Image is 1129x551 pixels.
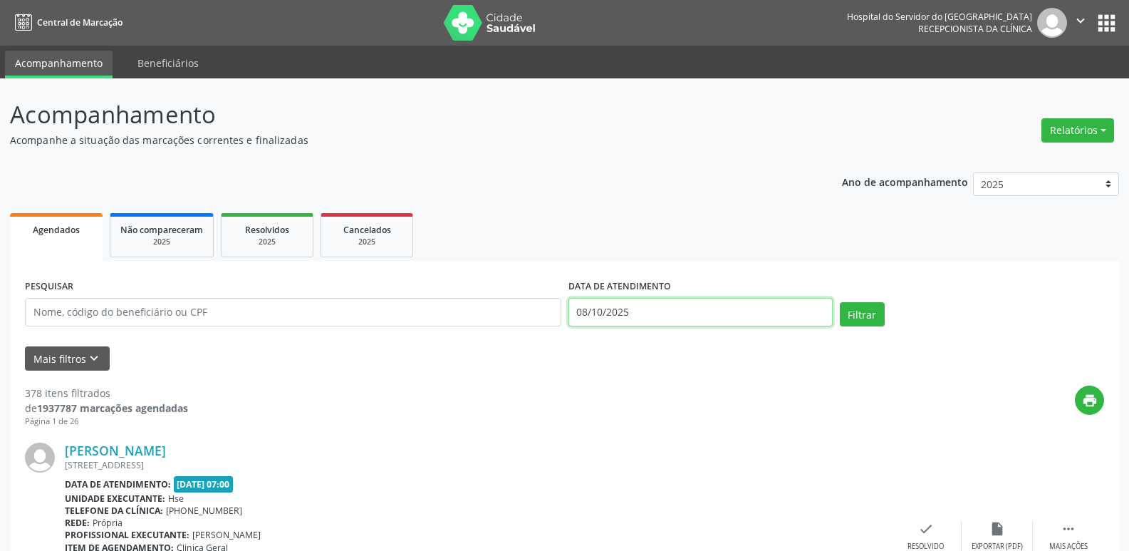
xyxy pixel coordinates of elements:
[93,517,123,529] span: Própria
[10,11,123,34] a: Central de Marcação
[65,517,90,529] b: Rede:
[10,97,786,133] p: Acompanhamento
[231,237,303,247] div: 2025
[25,298,561,326] input: Nome, código do beneficiário ou CPF
[65,493,165,505] b: Unidade executante:
[37,16,123,29] span: Central de Marcação
[1037,8,1067,38] img: img
[86,351,102,366] i: keyboard_arrow_down
[10,133,786,148] p: Acompanhe a situação das marcações correntes e finalizadas
[128,51,209,76] a: Beneficiários
[918,521,934,537] i: check
[65,478,171,490] b: Data de atendimento:
[120,237,203,247] div: 2025
[1073,13,1088,29] i: 
[65,443,166,458] a: [PERSON_NAME]
[192,529,261,541] span: [PERSON_NAME]
[842,172,968,190] p: Ano de acompanhamento
[37,401,188,415] strong: 1937787 marcações agendadas
[25,386,188,401] div: 378 itens filtrados
[5,51,113,78] a: Acompanhamento
[568,276,671,298] label: DATA DE ATENDIMENTO
[25,416,188,428] div: Página 1 de 26
[331,237,402,247] div: 2025
[1082,393,1098,408] i: print
[33,224,80,236] span: Agendados
[1075,386,1104,415] button: print
[343,224,391,236] span: Cancelados
[174,476,234,493] span: [DATE] 07:00
[989,521,1005,537] i: insert_drive_file
[1061,521,1076,537] i: 
[168,493,184,505] span: Hse
[25,346,110,371] button: Mais filtroskeyboard_arrow_down
[25,401,188,416] div: de
[1094,11,1119,36] button: apps
[245,224,289,236] span: Resolvidos
[65,505,163,517] b: Telefone da clínica:
[568,298,833,326] input: Selecione um intervalo
[25,276,73,298] label: PESQUISAR
[847,11,1032,23] div: Hospital do Servidor do [GEOGRAPHIC_DATA]
[65,529,189,541] b: Profissional executante:
[65,459,890,471] div: [STREET_ADDRESS]
[1041,118,1114,143] button: Relatórios
[918,23,1032,35] span: Recepcionista da clínica
[120,224,203,236] span: Não compareceram
[1067,8,1094,38] button: 
[25,443,55,473] img: img
[840,302,885,326] button: Filtrar
[166,505,242,517] span: [PHONE_NUMBER]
